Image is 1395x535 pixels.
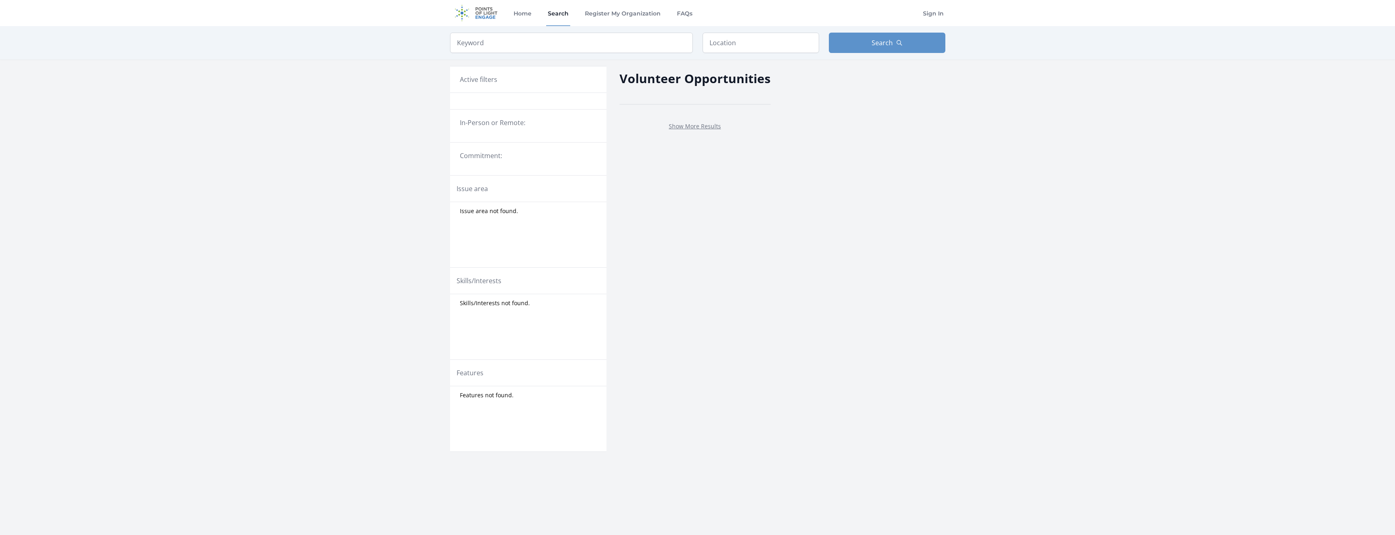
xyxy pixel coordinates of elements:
legend: Skills/Interests [457,276,501,286]
span: Features not found. [460,391,514,399]
input: Location [703,33,819,53]
a: Show More Results [669,122,721,130]
button: Search [829,33,945,53]
span: Issue area not found. [460,207,518,215]
legend: Issue area [457,184,488,194]
input: Keyword [450,33,693,53]
legend: Commitment: [460,151,597,161]
legend: In-Person or Remote: [460,118,597,128]
legend: Features [457,368,483,378]
span: Search [872,38,893,48]
h2: Volunteer Opportunities [620,69,771,88]
span: Skills/Interests not found. [460,299,530,307]
h3: Active filters [460,75,497,84]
